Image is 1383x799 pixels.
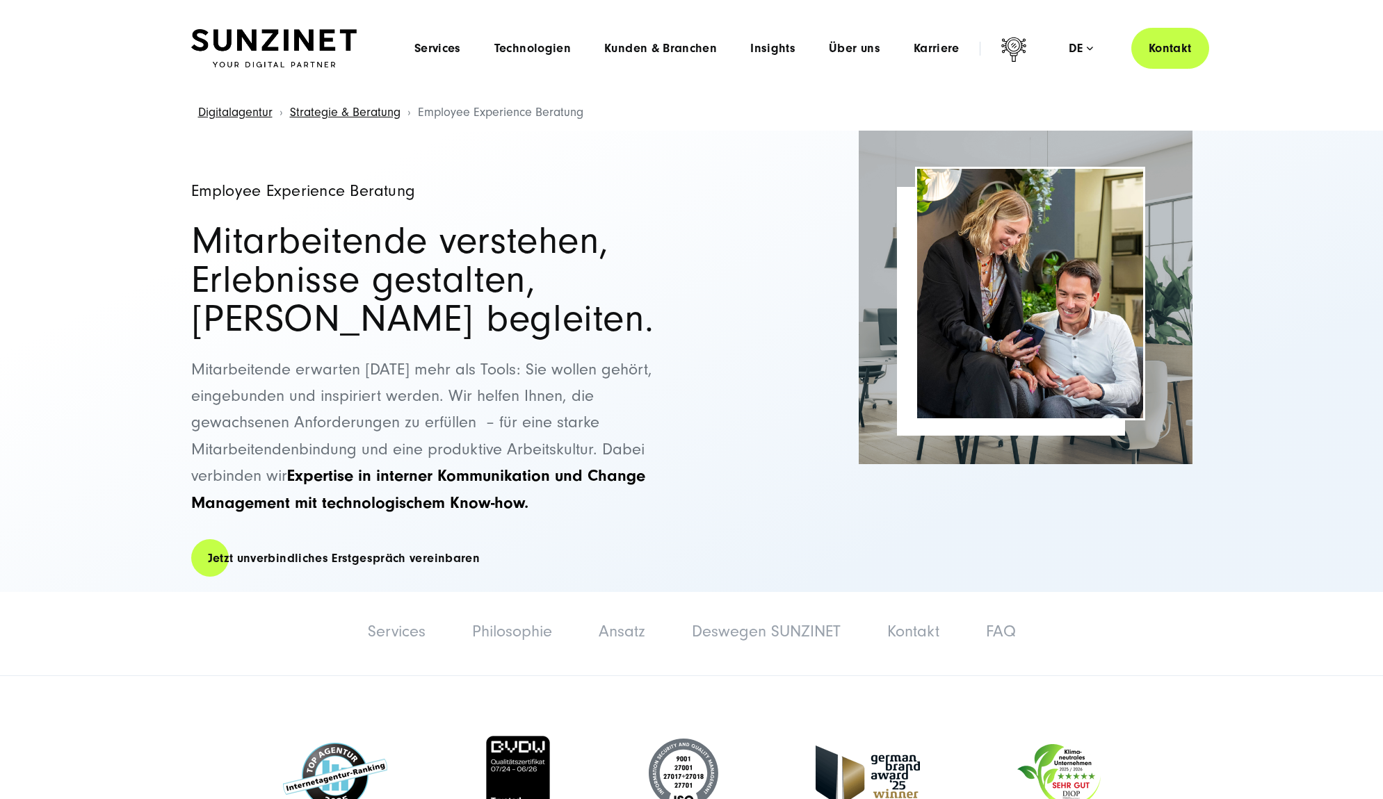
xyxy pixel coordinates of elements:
[887,622,939,641] a: Kontakt
[750,42,795,56] a: Insights
[191,29,357,68] img: SUNZINET Full Service Digital Agentur
[692,622,841,641] a: Deswegen SUNZINET
[191,222,678,338] h2: Mitarbeitende verstehen, Erlebnisse gestalten, [PERSON_NAME] begleiten.
[191,538,497,578] a: Jetzt unverbindliches Erstgespräch vereinbaren
[191,183,678,199] h1: Employee Experience Beratung
[368,622,426,641] a: Services
[986,622,1016,641] a: FAQ
[414,42,461,56] a: Services
[1131,28,1209,69] a: Kontakt
[1069,42,1093,56] div: de
[191,466,645,511] strong: Expertise in interner Kommunikation und Change Management mit technologischem Know-how.
[418,105,583,120] span: Employee Experience Beratung
[604,42,717,56] a: Kunden & Branchen
[914,42,960,56] a: Karriere
[599,622,645,641] a: Ansatz
[917,169,1143,418] img: Employee Experience Beratung Header
[859,131,1192,464] img: Ein helles, modernes Büro mit weißem Mobiliar | Strategieberatung Marketing und Vertrieb von SUNZ...
[198,105,273,120] a: Digitalagentur
[191,356,678,516] p: Mitarbeitende erwarten [DATE] mehr als Tools: Sie wollen gehört, eingebunden und inspiriert werde...
[829,42,880,56] a: Über uns
[494,42,571,56] a: Technologien
[472,622,552,641] a: Philosophie
[290,105,401,120] a: Strategie & Beratung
